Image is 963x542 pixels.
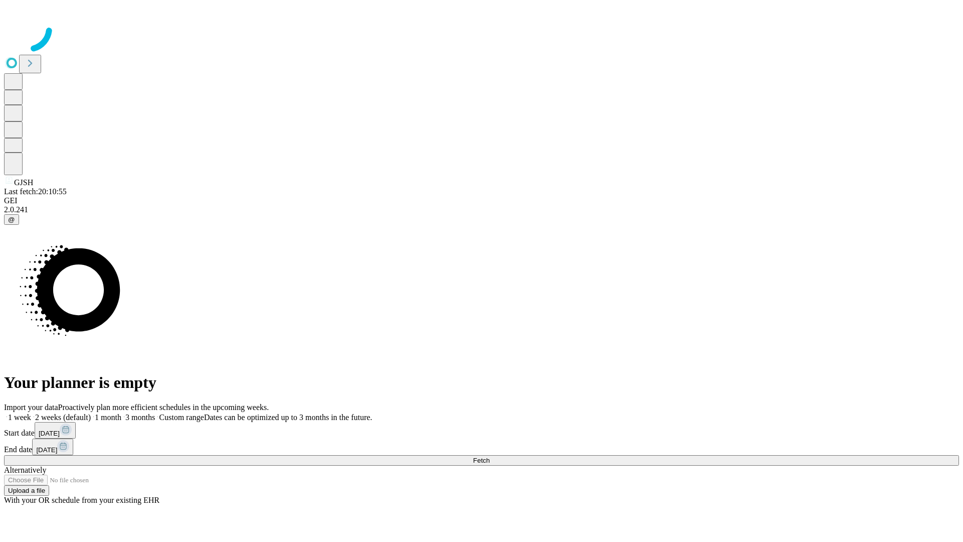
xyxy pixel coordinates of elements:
[35,422,76,439] button: [DATE]
[4,455,959,466] button: Fetch
[4,373,959,392] h1: Your planner is empty
[39,430,60,437] span: [DATE]
[159,413,204,422] span: Custom range
[125,413,155,422] span: 3 months
[4,422,959,439] div: Start date
[14,178,33,187] span: GJSH
[58,403,269,412] span: Proactively plan more efficient schedules in the upcoming weeks.
[4,485,49,496] button: Upload a file
[36,446,57,454] span: [DATE]
[4,214,19,225] button: @
[8,413,31,422] span: 1 week
[95,413,121,422] span: 1 month
[4,439,959,455] div: End date
[32,439,73,455] button: [DATE]
[4,466,46,474] span: Alternatively
[4,496,159,504] span: With your OR schedule from your existing EHR
[8,216,15,223] span: @
[473,457,490,464] span: Fetch
[204,413,372,422] span: Dates can be optimized up to 3 months in the future.
[4,187,67,196] span: Last fetch: 20:10:55
[4,205,959,214] div: 2.0.241
[4,403,58,412] span: Import your data
[4,196,959,205] div: GEI
[35,413,91,422] span: 2 weeks (default)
